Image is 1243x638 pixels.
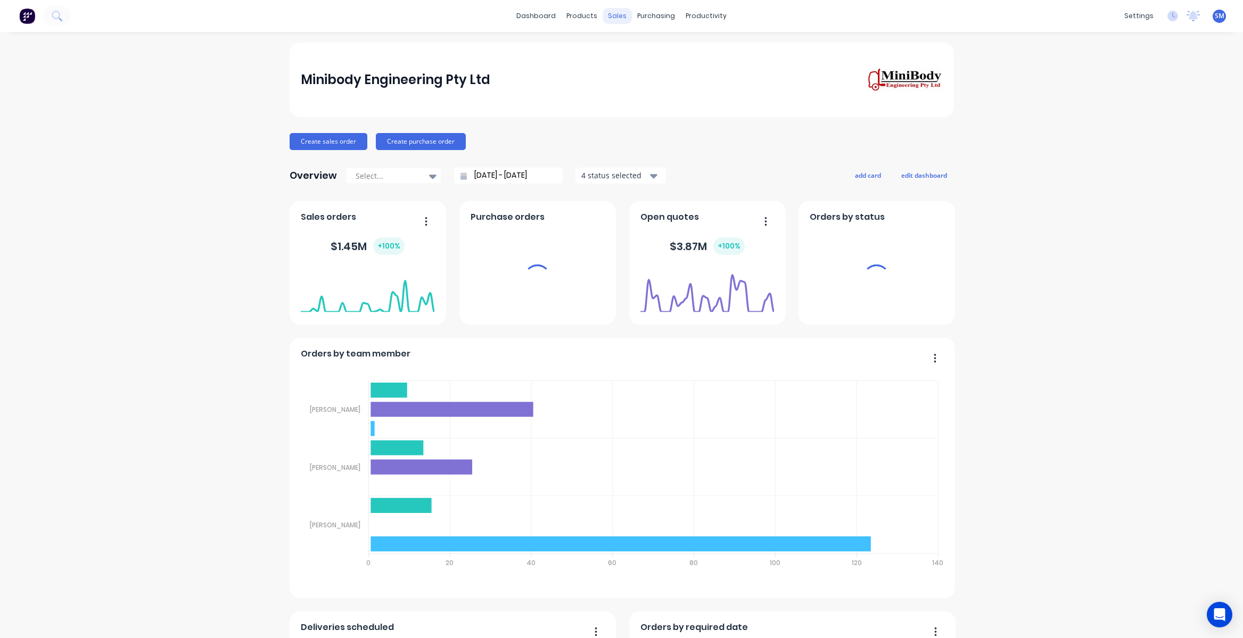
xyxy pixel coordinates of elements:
[1119,8,1159,24] div: settings
[301,211,356,223] span: Sales orders
[670,237,745,255] div: $ 3.87M
[852,558,862,567] tspan: 120
[561,8,603,24] div: products
[310,405,360,414] tspan: [PERSON_NAME]
[1215,11,1224,21] span: SM
[640,211,699,223] span: Open quotes
[376,133,466,150] button: Create purchase order
[640,621,748,634] span: Orders by required date
[848,168,888,182] button: add card
[868,68,942,92] img: Minibody Engineering Pty Ltd
[331,237,405,255] div: $ 1.45M
[301,621,394,634] span: Deliveries scheduled
[511,8,561,24] a: dashboard
[19,8,35,24] img: Factory
[680,8,732,24] div: productivity
[894,168,954,182] button: edit dashboard
[581,170,648,181] div: 4 status selected
[366,558,371,567] tspan: 0
[526,558,536,567] tspan: 40
[310,520,360,529] tspan: [PERSON_NAME]
[770,558,780,567] tspan: 100
[471,211,545,223] span: Purchase orders
[373,237,405,255] div: + 100 %
[689,558,698,567] tspan: 80
[1207,602,1232,627] div: Open Intercom Messenger
[933,558,944,567] tspan: 140
[310,462,360,471] tspan: [PERSON_NAME]
[446,558,454,567] tspan: 20
[575,168,666,184] button: 4 status selected
[632,8,680,24] div: purchasing
[301,69,490,90] div: Minibody Engineering Pty Ltd
[301,347,410,360] span: Orders by team member
[713,237,745,255] div: + 100 %
[810,211,885,223] span: Orders by status
[290,165,337,186] div: Overview
[290,133,367,150] button: Create sales order
[603,8,632,24] div: sales
[608,558,616,567] tspan: 60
